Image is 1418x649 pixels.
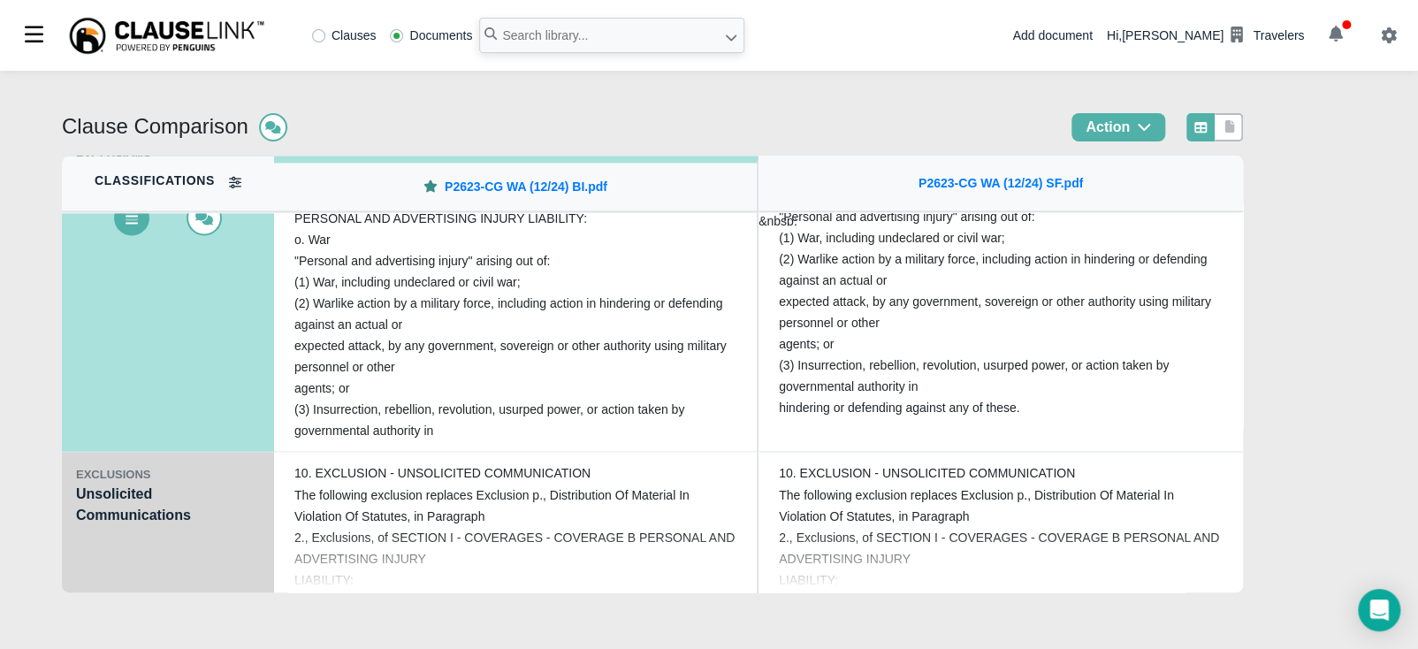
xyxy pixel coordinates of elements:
[479,18,744,53] input: Search library...
[67,16,266,56] img: ClauseLink
[1253,27,1304,45] div: Travelers
[1358,589,1400,631] div: Open Intercom Messenger
[62,452,274,611] div: Unsolicited Communications
[274,156,759,212] div: Switch Anchor Document
[280,458,751,604] div: 10. EXCLUSION - UNSOLICITED COMMUNICATION The following exclusion replaces Exclusion p., Distribu...
[919,174,1083,193] a: P2623-CG WA (12/24) SF.pdf
[779,252,1207,287] span: (2) Warlike action by a military force, including action in hindering or defending against an act...
[1071,113,1165,141] button: Action
[95,173,215,188] h5: Classifications
[390,29,472,42] label: Documents
[76,466,260,484] div: EXCLUSIONS
[280,140,751,445] div: 9. EXCLUSION - WAR The following replaces Exclusion o., War, in Paragraph 2. of SECTION I - COVER...
[779,358,1169,393] span: (3) Insurrection, rebellion, revolution, usurped power, or action taken by governmental authority in
[62,114,248,138] span: Clause Comparison
[312,29,377,42] label: Clauses
[445,178,607,196] a: P2623-CG WA (12/24) BI.pdf
[62,134,274,452] div: War
[779,231,1004,245] span: (1) War, including undeclared or civil war;
[1107,20,1304,50] div: Hi, [PERSON_NAME]
[1086,119,1130,134] span: Action
[1012,27,1092,45] div: Add document
[1215,113,1243,141] div: Switch to Document Comparison View
[765,458,1237,604] div: 10. EXCLUSION - UNSOLICITED COMMUNICATION The following exclusion replaces Exclusion p., Distribu...
[114,200,149,235] span: Show Clause Diffs
[1186,113,1215,141] div: Grid Comparison View
[779,337,834,351] span: agents; or
[187,200,222,235] span: Show Comments
[779,401,1019,415] span: hindering or defending against any of these.
[779,294,1211,330] span: expected attack, by any government, sovereign or other authority using military personnel or other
